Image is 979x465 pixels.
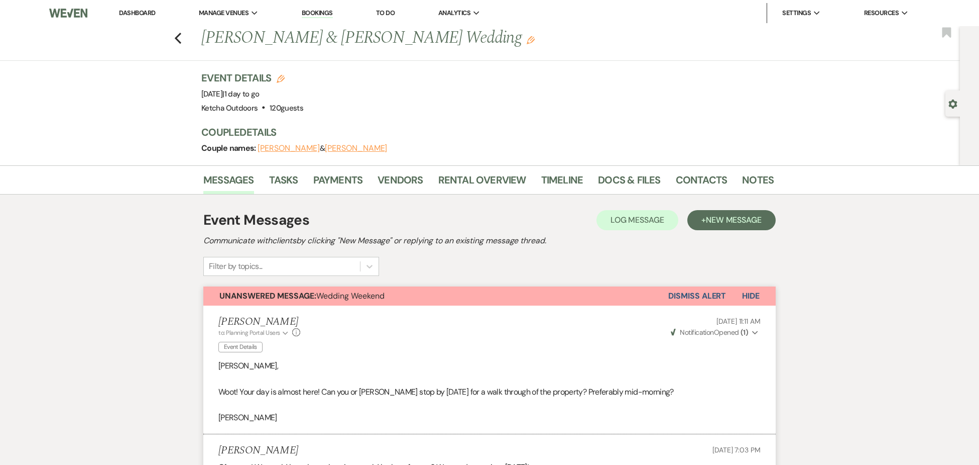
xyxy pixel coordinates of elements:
span: Manage Venues [199,8,249,18]
a: Timeline [541,172,583,194]
span: Notification [680,328,713,337]
button: NotificationOpened (1) [669,327,761,338]
a: Contacts [676,172,727,194]
a: Rental Overview [438,172,526,194]
span: [DATE] 11:11 AM [716,317,761,326]
h1: [PERSON_NAME] & [PERSON_NAME] Wedding [201,26,651,50]
a: Vendors [378,172,423,194]
a: Bookings [302,9,333,18]
span: [DATE] 7:03 PM [712,445,761,454]
span: Ketcha Outdoors [201,103,258,113]
button: Dismiss Alert [668,287,726,306]
span: Resources [864,8,899,18]
button: Log Message [596,210,678,230]
p: [PERSON_NAME] [218,411,761,424]
span: 120 guests [270,103,303,113]
button: [PERSON_NAME] [258,144,320,152]
button: Edit [527,35,535,44]
span: & [258,143,387,153]
button: +New Message [687,210,776,230]
span: Event Details [218,342,263,352]
span: 1 day to go [224,89,260,99]
a: Tasks [269,172,298,194]
span: New Message [706,215,762,225]
a: Notes [742,172,774,194]
a: Dashboard [119,9,155,17]
h5: [PERSON_NAME] [218,316,300,328]
span: Wedding Weekend [219,291,385,301]
span: Hide [742,291,760,301]
a: To Do [376,9,395,17]
p: Woot! Your day is almost here! Can you or [PERSON_NAME] stop by [DATE] for a walk through of the ... [218,386,761,399]
button: Hide [726,287,776,306]
h1: Event Messages [203,210,309,231]
h5: [PERSON_NAME] [218,444,298,457]
span: | [222,89,259,99]
a: Messages [203,172,254,194]
span: Log Message [610,215,664,225]
button: Open lead details [948,99,957,108]
button: [PERSON_NAME] [325,144,387,152]
span: Opened [671,328,748,337]
h2: Communicate with clients by clicking "New Message" or replying to an existing message thread. [203,235,776,247]
div: Filter by topics... [209,260,263,272]
h3: Event Details [201,71,303,85]
h3: Couple Details [201,125,764,139]
span: Analytics [438,8,470,18]
img: Weven Logo [49,3,88,24]
a: Docs & Files [598,172,660,194]
span: Settings [782,8,811,18]
span: [DATE] [201,89,260,99]
a: Payments [313,172,363,194]
strong: Unanswered Message: [219,291,316,301]
strong: ( 1 ) [741,328,748,337]
button: to: Planning Portal Users [218,328,290,337]
span: Couple names: [201,143,258,153]
button: Unanswered Message:Wedding Weekend [203,287,668,306]
p: [PERSON_NAME], [218,359,761,373]
span: to: Planning Portal Users [218,329,280,337]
